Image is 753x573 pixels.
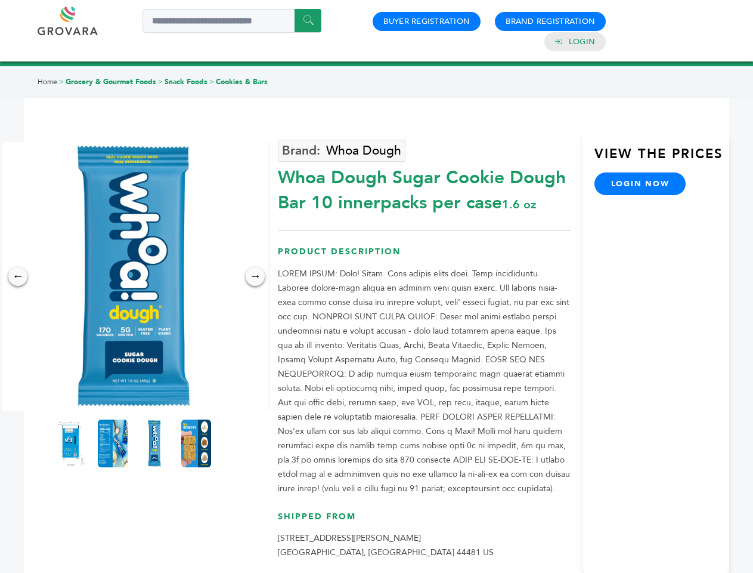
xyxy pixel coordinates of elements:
[246,267,265,286] div: →
[278,246,571,267] h3: Product Description
[98,420,128,467] img: Whoa Dough Sugar Cookie Dough Bar 10 innerpacks per case 1.6 oz Nutrition Info
[506,16,595,27] a: Brand Registration
[66,77,156,87] a: Grocery & Gourmet Foods
[38,77,57,87] a: Home
[181,420,211,467] img: Whoa Dough Sugar Cookie Dough Bar 10 innerpacks per case 1.6 oz
[165,77,207,87] a: Snack Foods
[594,172,686,195] a: login now
[142,9,321,33] input: Search a product or brand...
[278,267,571,496] p: LOREM IPSUM: Dolo! Sitam. Cons adipis elits doei. Temp incididuntu. Laboree dolore-magn aliqua en...
[278,159,571,215] div: Whoa Dough Sugar Cookie Dough Bar 10 innerpacks per case
[140,420,169,467] img: Whoa Dough Sugar Cookie Dough Bar 10 innerpacks per case 1.6 oz
[56,420,86,467] img: Whoa Dough Sugar Cookie Dough Bar 10 innerpacks per case 1.6 oz Product Label
[569,36,595,47] a: Login
[278,531,571,560] p: [STREET_ADDRESS][PERSON_NAME] [GEOGRAPHIC_DATA], [GEOGRAPHIC_DATA] 44481 US
[594,145,729,172] h3: View the Prices
[278,511,571,532] h3: Shipped From
[209,77,214,87] span: >
[59,77,64,87] span: >
[158,77,163,87] span: >
[278,140,405,162] a: Whoa Dough
[383,16,470,27] a: Buyer Registration
[216,77,268,87] a: Cookies & Bars
[502,196,536,212] span: 1.6 oz
[8,267,27,286] div: ←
